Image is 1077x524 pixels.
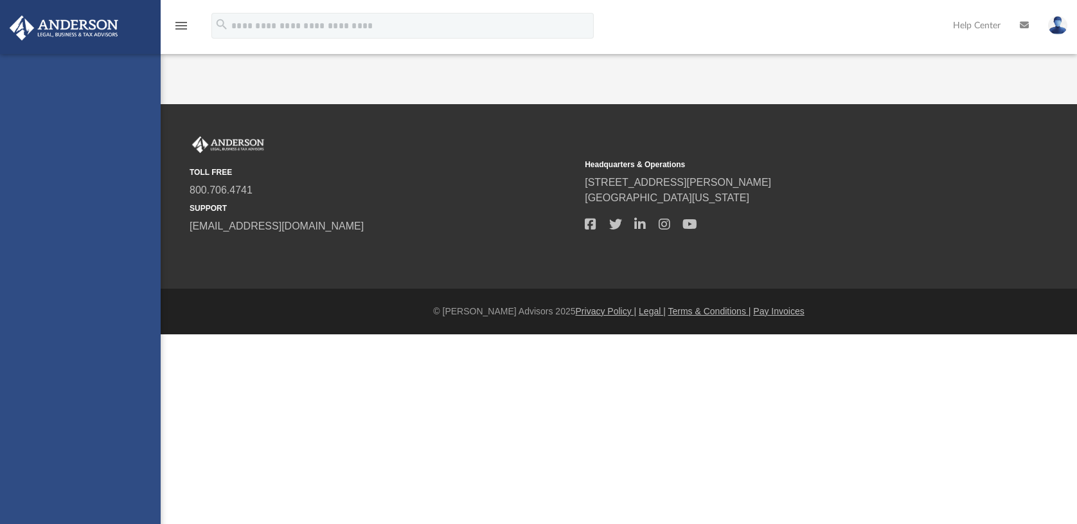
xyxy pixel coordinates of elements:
[753,306,804,316] a: Pay Invoices
[190,185,253,195] a: 800.706.4741
[668,306,751,316] a: Terms & Conditions |
[215,17,229,32] i: search
[190,136,267,153] img: Anderson Advisors Platinum Portal
[161,305,1077,318] div: © [PERSON_NAME] Advisors 2025
[585,192,749,203] a: [GEOGRAPHIC_DATA][US_STATE]
[576,306,637,316] a: Privacy Policy |
[190,221,364,231] a: [EMAIL_ADDRESS][DOMAIN_NAME]
[190,203,576,214] small: SUPPORT
[1048,16,1067,35] img: User Pic
[6,15,122,41] img: Anderson Advisors Platinum Portal
[174,18,189,33] i: menu
[190,167,576,178] small: TOLL FREE
[174,24,189,33] a: menu
[585,177,771,188] a: [STREET_ADDRESS][PERSON_NAME]
[639,306,666,316] a: Legal |
[585,159,971,170] small: Headquarters & Operations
